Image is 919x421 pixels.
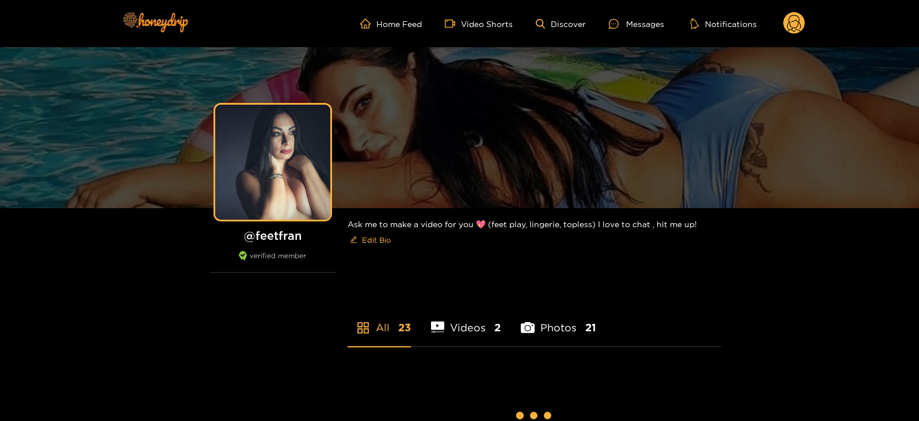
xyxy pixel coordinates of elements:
a: Video Shorts [445,18,513,29]
li: Videos [431,294,501,346]
span: appstore [356,321,370,335]
div: verified member [209,251,336,273]
button: editEdit Bio [348,231,393,249]
button: Notifications [687,18,760,29]
a: Discover [536,19,586,29]
li: Photos [521,294,596,346]
a: Home Feed [360,18,422,29]
li: All [348,294,411,346]
span: Edit Bio [362,234,391,246]
div: Ask me to make a video for you 💖 (feet play, lingerie, topless) I love to chat , hit me up! [348,208,722,258]
h1: @ feetfran [209,228,336,243]
span: home [360,18,376,29]
div: Messages [609,17,664,30]
span: 2 [494,320,501,335]
span: 21 [585,320,596,335]
span: 23 [398,320,411,335]
span: edit [350,236,357,244]
span: video-camera [445,18,461,29]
